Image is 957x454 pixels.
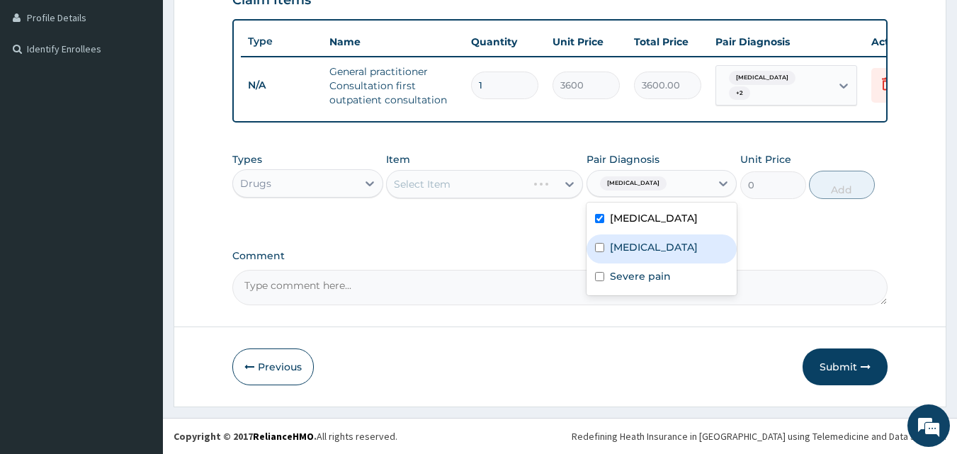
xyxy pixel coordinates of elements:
label: Unit Price [740,152,791,166]
th: Unit Price [545,28,627,56]
textarea: Type your message and hit 'Enter' [7,303,270,353]
div: Minimize live chat window [232,7,266,41]
label: [MEDICAL_DATA] [610,240,698,254]
span: [MEDICAL_DATA] [600,176,667,191]
div: Chat with us now [74,79,238,98]
span: We're online! [82,137,196,280]
a: RelianceHMO [253,430,314,443]
footer: All rights reserved. [163,418,957,454]
th: Pair Diagnosis [708,28,864,56]
td: General practitioner Consultation first outpatient consultation [322,57,464,114]
label: Severe pain [610,269,671,283]
strong: Copyright © 2017 . [174,430,317,443]
th: Type [241,28,322,55]
div: Drugs [240,176,271,191]
label: Pair Diagnosis [587,152,659,166]
button: Submit [803,348,888,385]
label: Item [386,152,410,166]
th: Actions [864,28,935,56]
label: [MEDICAL_DATA] [610,211,698,225]
img: d_794563401_company_1708531726252_794563401 [26,71,57,106]
span: [MEDICAL_DATA] [729,71,795,85]
button: Add [809,171,875,199]
th: Total Price [627,28,708,56]
td: N/A [241,72,322,98]
div: Redefining Heath Insurance in [GEOGRAPHIC_DATA] using Telemedicine and Data Science! [572,429,946,443]
th: Name [322,28,464,56]
span: + 2 [729,86,750,101]
label: Comment [232,250,888,262]
button: Previous [232,348,314,385]
label: Types [232,154,262,166]
th: Quantity [464,28,545,56]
